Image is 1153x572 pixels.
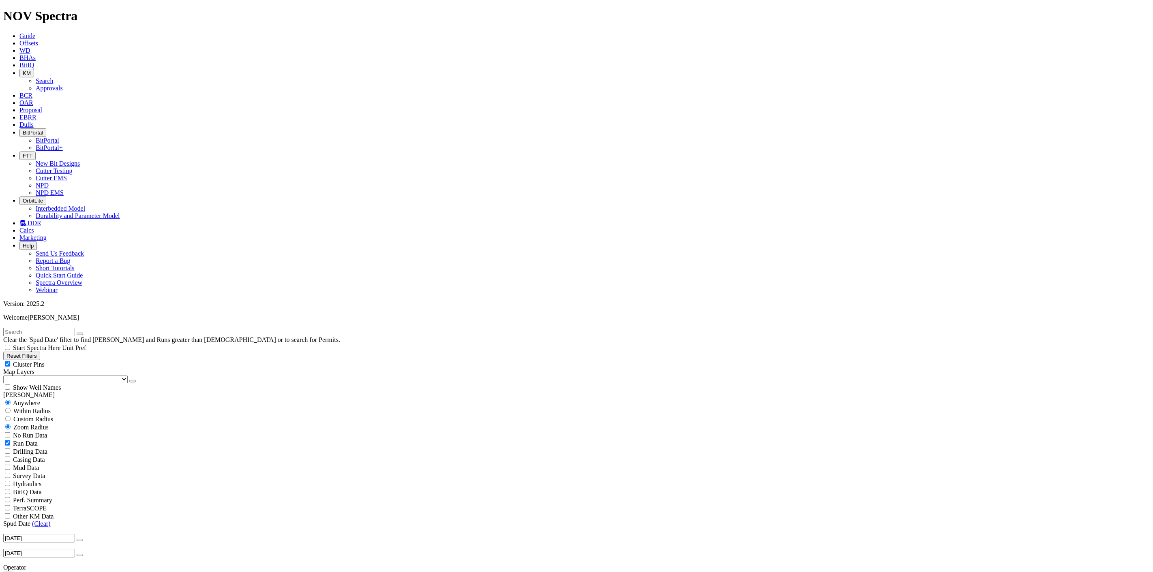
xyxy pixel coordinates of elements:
span: Map Layers [3,368,34,375]
span: Drilling Data [13,448,47,455]
input: After [3,534,75,542]
a: Interbedded Model [36,205,85,212]
button: Reset Filters [3,352,40,360]
filter-controls-checkbox: Performance Summary [3,496,1150,504]
button: OrbitLite [19,196,46,205]
button: Help [19,241,37,250]
span: Custom Radius [13,416,53,423]
span: BitIQ Data [13,489,42,495]
a: Calcs [19,227,34,234]
span: Operator [3,564,26,571]
span: Unit Pref [62,344,86,351]
a: NPD [36,182,49,189]
span: DDR [28,220,41,226]
span: Mud Data [13,464,39,471]
a: Proposal [19,107,42,113]
span: Start Spectra Here [13,344,60,351]
button: FTT [19,152,36,160]
filter-controls-checkbox: TerraSCOPE Data [3,504,1150,512]
a: (Clear) [32,520,50,527]
span: Cluster Pins [13,361,45,368]
span: Spud Date [3,520,30,527]
a: BCR [19,92,32,99]
a: Send Us Feedback [36,250,84,257]
a: Spectra Overview [36,279,82,286]
a: Quick Start Guide [36,272,83,279]
span: OrbitLite [23,198,43,204]
span: Within Radius [13,408,51,414]
a: OAR [19,99,33,106]
button: KM [19,69,34,77]
a: DDR [19,220,41,226]
span: Show Well Names [13,384,61,391]
span: FTT [23,153,32,159]
a: Webinar [36,286,58,293]
a: Offsets [19,40,38,47]
button: BitPortal [19,128,46,137]
a: New Bit Designs [36,160,80,167]
a: Report a Bug [36,257,70,264]
p: Welcome [3,314,1150,321]
span: Zoom Radius [13,424,49,431]
a: EBRR [19,114,36,121]
a: NPD EMS [36,189,64,196]
div: [PERSON_NAME] [3,391,1150,399]
input: Search [3,328,75,336]
span: KM [23,70,31,76]
span: Other KM Data [13,513,54,520]
h1: NOV Spectra [3,9,1150,23]
input: Start Spectra Here [5,345,10,350]
span: Help [23,243,34,249]
span: [PERSON_NAME] [28,314,79,321]
span: Survey Data [13,472,45,479]
filter-controls-checkbox: TerraSCOPE Data [3,512,1150,520]
a: Cutter EMS [36,175,67,181]
span: Perf. Summary [13,497,52,504]
div: Version: 2025.2 [3,300,1150,307]
a: BHAs [19,54,36,61]
a: Dulls [19,121,34,128]
a: WD [19,47,30,54]
a: Guide [19,32,35,39]
a: Marketing [19,234,47,241]
a: Approvals [36,85,63,92]
a: BitPortal+ [36,144,63,151]
span: Run Data [13,440,38,447]
a: BitIQ [19,62,34,68]
span: Clear the 'Spud Date' filter to find [PERSON_NAME] and Runs greater than [DEMOGRAPHIC_DATA] or to... [3,336,340,343]
a: Durability and Parameter Model [36,212,120,219]
input: Before [3,549,75,557]
span: Anywhere [13,399,40,406]
a: Cutter Testing [36,167,73,174]
span: Casing Data [13,456,45,463]
span: TerraSCOPE [13,505,47,512]
a: Search [36,77,54,84]
filter-controls-checkbox: Hydraulics Analysis [3,480,1150,488]
a: Short Tutorials [36,265,75,271]
span: No Run Data [13,432,47,439]
span: Hydraulics [13,480,41,487]
span: BitPortal [23,130,43,136]
a: BitPortal [36,137,59,144]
